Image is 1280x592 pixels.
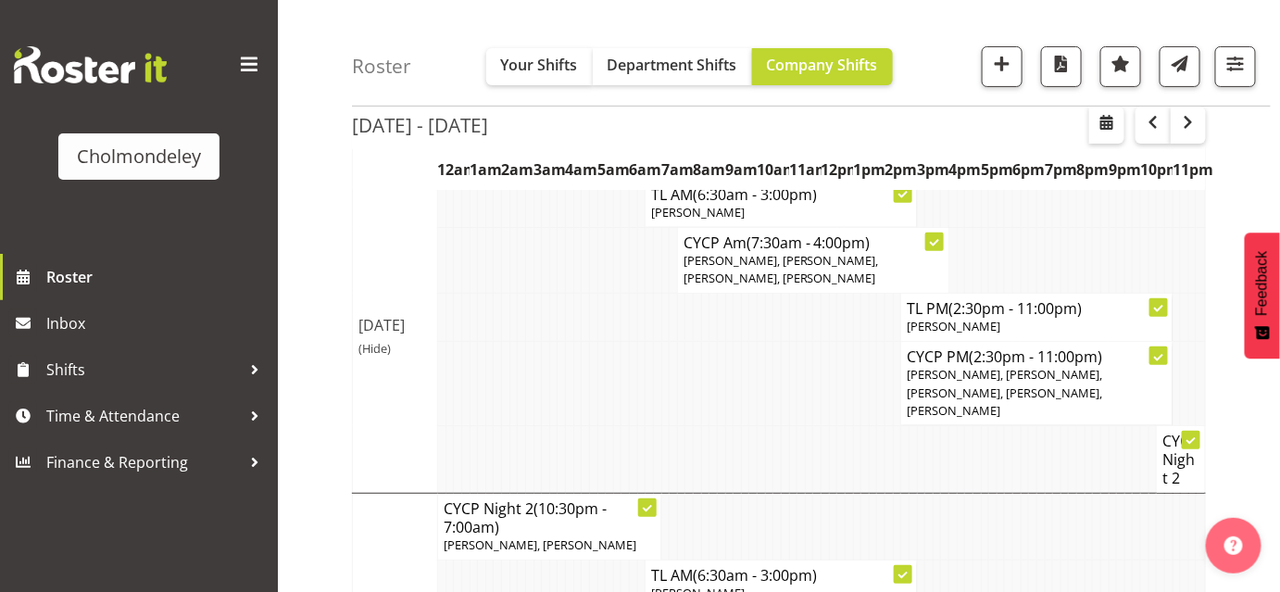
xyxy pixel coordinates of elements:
[1160,46,1200,87] button: Send a list of all shifts for the selected filtered period to all rostered employees.
[917,148,949,191] th: 3pm
[597,148,630,191] th: 5am
[752,48,893,85] button: Company Shifts
[789,148,822,191] th: 11am
[77,143,201,170] div: Cholmondeley
[444,499,656,536] h4: CYCP Night 2
[46,309,269,337] span: Inbox
[1173,148,1205,191] th: 11pm
[693,565,817,586] span: (6:30am - 3:00pm)
[982,46,1023,87] button: Add a new shift
[14,46,167,83] img: Rosterit website logo
[46,402,241,430] span: Time & Attendance
[853,148,885,191] th: 1pm
[46,356,241,384] span: Shifts
[358,340,391,357] span: (Hide)
[822,148,854,191] th: 12pm
[651,566,910,585] h4: TL AM
[981,148,1013,191] th: 5pm
[1109,148,1141,191] th: 9pm
[470,148,502,191] th: 1am
[758,148,790,191] th: 10am
[948,298,1082,319] span: (2:30pm - 11:00pm)
[684,252,879,286] span: [PERSON_NAME], [PERSON_NAME], [PERSON_NAME], [PERSON_NAME]
[353,179,438,494] td: [DATE]
[651,185,910,204] h4: TL AM
[444,536,636,553] span: [PERSON_NAME], [PERSON_NAME]
[1041,46,1082,87] button: Download a PDF of the roster according to the set date range.
[1089,107,1124,144] button: Select a specific date within the roster.
[444,498,607,537] span: (10:30pm - 7:00am)
[1045,148,1077,191] th: 7pm
[352,56,411,77] h4: Roster
[1224,536,1243,555] img: help-xxl-2.png
[684,233,943,252] h4: CYCP Am
[661,148,694,191] th: 7am
[907,318,1000,334] span: [PERSON_NAME]
[1077,148,1110,191] th: 8pm
[747,233,871,253] span: (7:30am - 4:00pm)
[1013,148,1046,191] th: 6pm
[694,148,726,191] th: 8am
[593,48,752,85] button: Department Shifts
[1162,432,1199,487] h4: CYCP Night 2
[533,148,566,191] th: 3am
[885,148,918,191] th: 2pm
[502,148,534,191] th: 2am
[725,148,758,191] th: 9am
[566,148,598,191] th: 4am
[1254,251,1271,316] span: Feedback
[1141,148,1173,191] th: 10pm
[352,113,488,137] h2: [DATE] - [DATE]
[907,299,1166,318] h4: TL PM
[693,184,817,205] span: (6:30am - 3:00pm)
[46,448,241,476] span: Finance & Reporting
[501,55,578,75] span: Your Shifts
[651,204,745,220] span: [PERSON_NAME]
[907,366,1102,418] span: [PERSON_NAME], [PERSON_NAME], [PERSON_NAME], [PERSON_NAME], [PERSON_NAME]
[486,48,593,85] button: Your Shifts
[907,347,1166,366] h4: CYCP PM
[1245,233,1280,359] button: Feedback - Show survey
[1100,46,1141,87] button: Highlight an important date within the roster.
[438,148,471,191] th: 12am
[767,55,878,75] span: Company Shifts
[608,55,737,75] span: Department Shifts
[949,148,982,191] th: 4pm
[1215,46,1256,87] button: Filter Shifts
[969,346,1102,367] span: (2:30pm - 11:00pm)
[630,148,662,191] th: 6am
[46,263,269,291] span: Roster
